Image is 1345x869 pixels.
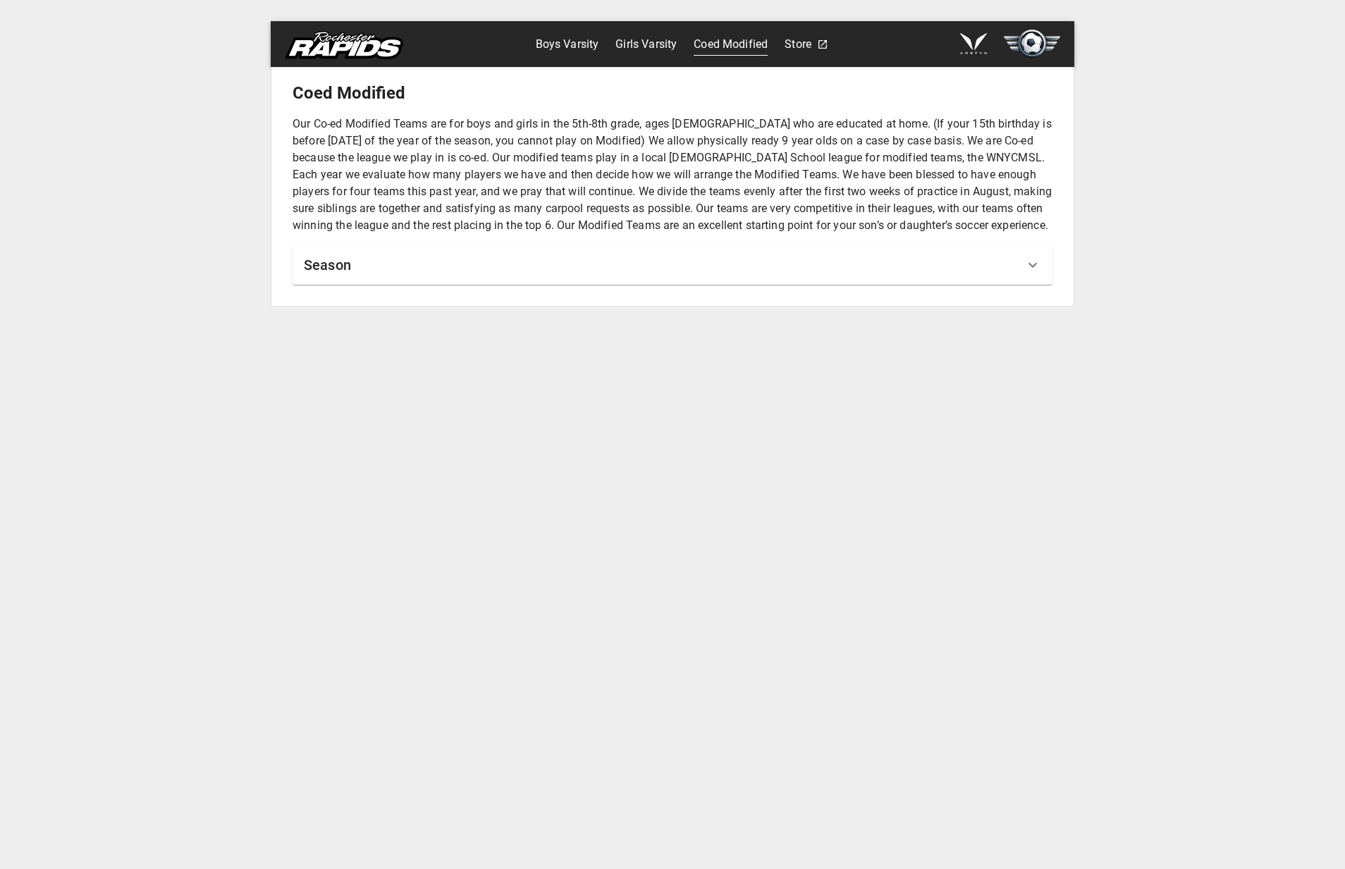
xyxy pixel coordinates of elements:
[536,33,599,56] a: Boys Varsity
[960,33,986,54] img: aretyn.png
[293,116,1052,234] p: Our Co-ed Modified Teams are for boys and girls in the 5th-8th grade, ages [DEMOGRAPHIC_DATA] who...
[293,82,1052,104] h5: Coed Modified
[785,33,811,56] a: Store
[285,31,403,59] img: rapids.svg
[694,33,768,56] a: Coed Modified
[615,33,677,56] a: Girls Varsity
[304,254,351,276] h6: Season
[1004,30,1060,58] img: soccer.svg
[293,245,1052,285] div: Season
